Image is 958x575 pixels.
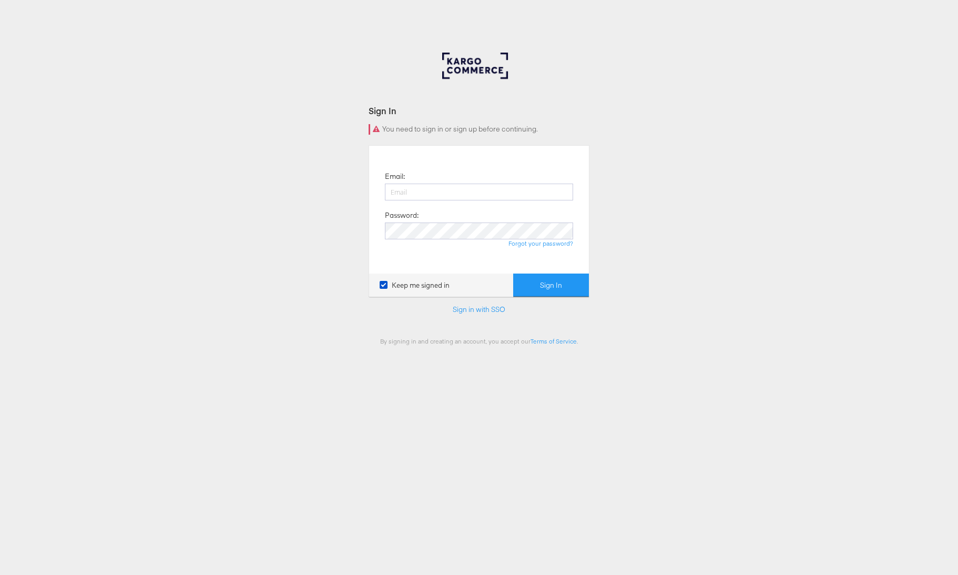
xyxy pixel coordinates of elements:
div: By signing in and creating an account, you accept our . [369,337,589,345]
label: Email: [385,172,405,181]
label: Keep me signed in [380,280,450,290]
a: Sign in with SSO [453,305,505,314]
a: Terms of Service [531,337,577,345]
input: Email [385,184,573,200]
div: Sign In [369,105,589,117]
button: Sign In [513,274,589,297]
div: You need to sign in or sign up before continuing. [369,124,589,135]
a: Forgot your password? [508,239,573,247]
label: Password: [385,210,419,220]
